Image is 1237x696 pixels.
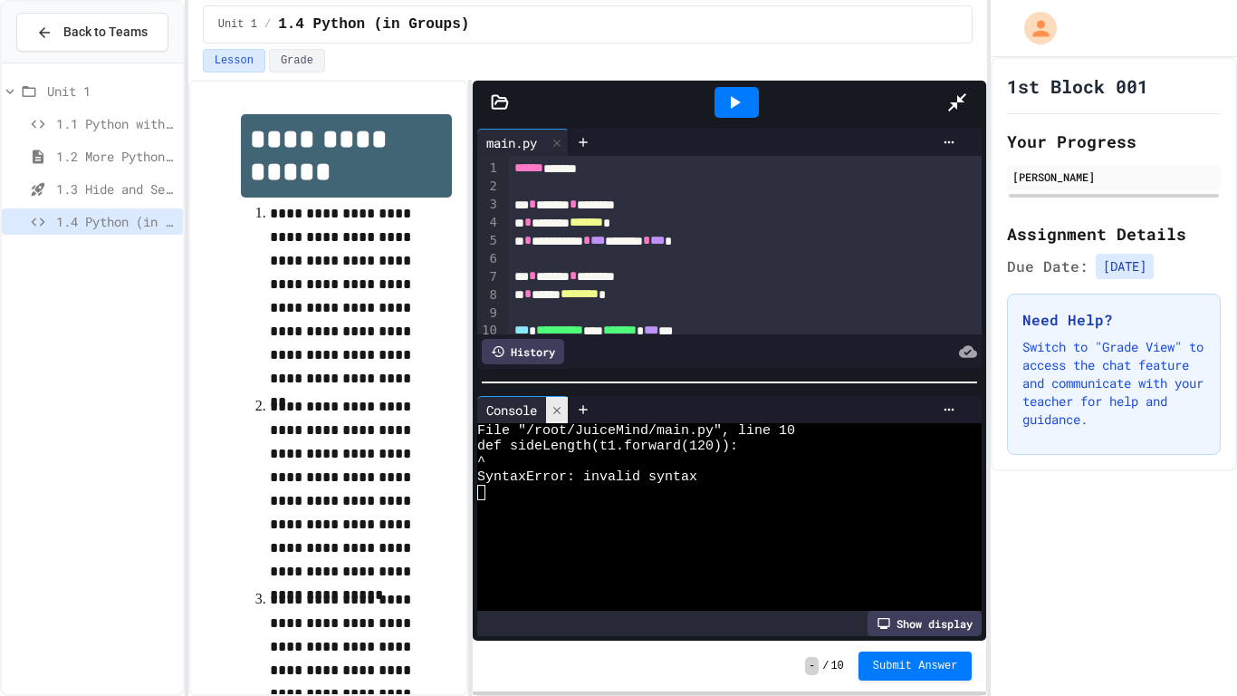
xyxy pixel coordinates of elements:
button: Lesson [203,49,265,72]
div: Console [477,396,569,423]
h3: Need Help? [1022,309,1205,331]
span: - [805,657,819,675]
span: 1.3 Hide and Seek [56,179,176,198]
button: Submit Answer [858,652,973,681]
span: Submit Answer [873,659,958,673]
span: Unit 1 [218,17,257,32]
div: 10 [477,322,500,340]
span: Unit 1 [47,82,176,101]
span: ^ [477,454,485,469]
div: History [482,339,564,364]
div: 5 [477,232,500,250]
span: 1.4 Python (in Groups) [56,212,176,231]
span: def sideLength(t1.forward(120)): [477,439,738,454]
div: 7 [477,268,500,286]
div: main.py [477,133,546,152]
span: 1.4 Python (in Groups) [278,14,469,35]
div: My Account [1005,7,1061,49]
div: Console [477,401,546,420]
span: 10 [830,659,843,673]
span: [DATE] [1096,254,1154,279]
div: 8 [477,286,500,304]
h2: Your Progress [1007,129,1221,154]
span: / [822,659,829,673]
span: Due Date: [1007,256,1088,277]
span: / [264,17,271,32]
button: Back to Teams [16,13,168,52]
div: 2 [477,178,500,196]
div: 9 [477,304,500,323]
div: Show display [868,611,982,636]
div: 6 [477,250,500,268]
span: File "/root/JuiceMind/main.py", line 10 [477,423,795,439]
span: 1.1 Python with Turtle [56,114,176,133]
div: [PERSON_NAME] [1012,169,1215,185]
span: 1.2 More Python (using Turtle) [56,147,176,166]
h1: 1st Block 001 [1007,73,1148,99]
div: 4 [477,214,500,232]
h2: Assignment Details [1007,221,1221,246]
p: Switch to "Grade View" to access the chat feature and communicate with your teacher for help and ... [1022,338,1205,429]
button: Grade [269,49,325,72]
div: 1 [477,159,500,178]
div: main.py [477,129,569,156]
span: Back to Teams [63,23,148,42]
span: SyntaxError: invalid syntax [477,469,697,485]
div: 3 [477,196,500,214]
